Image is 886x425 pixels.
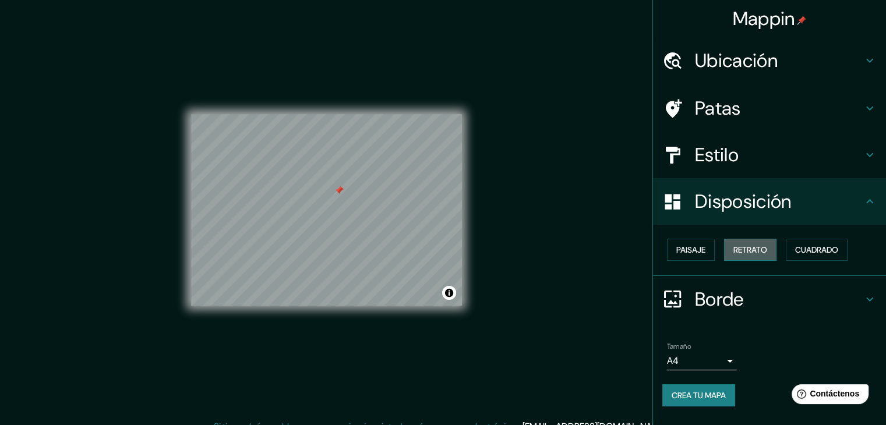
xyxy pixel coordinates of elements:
div: Ubicación [653,37,886,84]
button: Paisaje [667,239,715,261]
font: A4 [667,355,679,367]
div: Disposición [653,178,886,225]
font: Patas [695,96,741,121]
font: Retrato [733,245,767,255]
font: Paisaje [676,245,705,255]
div: A4 [667,352,737,370]
font: Borde [695,287,744,311]
button: Activar o desactivar atribución [442,286,456,300]
button: Cuadrado [786,239,848,261]
font: Estilo [695,143,739,167]
div: Patas [653,85,886,132]
font: Disposición [695,189,791,214]
div: Estilo [653,132,886,178]
font: Crea tu mapa [672,390,726,401]
font: Tamaño [667,342,691,351]
iframe: Lanzador de widgets de ayuda [782,380,873,412]
div: Borde [653,276,886,323]
font: Ubicación [695,48,778,73]
img: pin-icon.png [797,16,806,25]
canvas: Mapa [191,114,462,306]
font: Mappin [733,6,795,31]
font: Cuadrado [795,245,838,255]
button: Retrato [724,239,776,261]
button: Crea tu mapa [662,384,735,406]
